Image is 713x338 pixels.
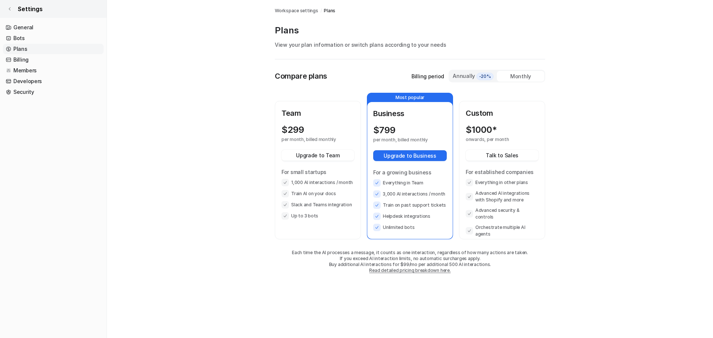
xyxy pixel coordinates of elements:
a: Workspace settings [275,7,318,14]
p: View your plan information or switch plans according to your needs [275,41,545,49]
li: Advanced AI integrations with Shopify and more [466,190,538,203]
p: Billing period [411,72,444,80]
li: Advanced security & controls [466,207,538,220]
a: Members [3,65,104,76]
p: per month, billed monthly [373,137,433,143]
li: Everything in Team [373,179,447,187]
span: / [320,7,322,14]
a: General [3,22,104,33]
li: 3,000 AI interactions / month [373,190,447,198]
p: For small startups [281,168,354,176]
button: Upgrade to Team [281,150,354,161]
p: $ 299 [281,125,304,135]
a: Read detailed pricing breakdown here. [369,268,450,273]
div: Monthly [497,71,544,82]
button: Upgrade to Business [373,150,447,161]
p: Each time the AI processes a message, it counts as one interaction, regardless of how many action... [275,250,545,256]
p: Business [373,108,447,119]
li: Everything in other plans [466,179,538,186]
button: Talk to Sales [466,150,538,161]
p: $ 799 [373,125,395,135]
a: Developers [3,76,104,86]
a: Plans [324,7,335,14]
p: Team [281,108,354,119]
p: If you exceed AI interaction limits, no automatic surcharges apply. [275,256,545,262]
li: Helpdesk integrations [373,213,447,220]
p: For established companies [466,168,538,176]
p: per month, billed monthly [281,137,341,142]
li: Train on past support tickets [373,201,447,209]
a: Bots [3,33,104,43]
p: Most popular [367,93,453,102]
li: Unlimited bots [373,224,447,231]
a: Security [3,87,104,97]
div: Annually [452,72,494,80]
p: Compare plans [275,70,327,82]
li: Up to 3 bots [281,212,354,220]
p: $ 1000* [466,125,497,135]
p: Custom [466,108,538,119]
p: Buy additional AI interactions for $99/mo per additional 500 AI interactions. [275,262,545,268]
a: Billing [3,55,104,65]
li: 1,000 AI interactions / month [281,179,354,186]
li: Train AI on your docs [281,190,354,197]
span: Settings [18,4,43,13]
p: Plans [275,24,545,36]
span: -20% [476,73,494,80]
p: For a growing business [373,168,447,176]
li: Slack and Teams integration [281,201,354,209]
a: Plans [3,44,104,54]
li: Orchestrate multiple AI agents [466,224,538,237]
p: onwards, per month [466,137,525,142]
